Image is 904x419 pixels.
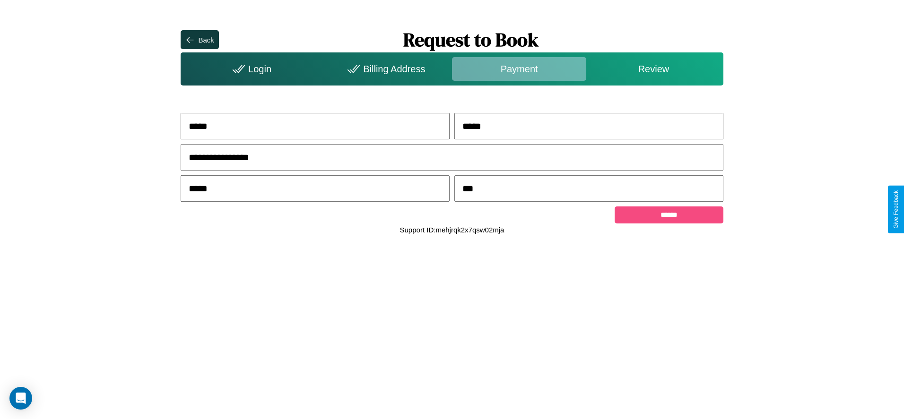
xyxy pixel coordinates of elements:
div: Login [183,57,317,81]
div: Billing Address [318,57,452,81]
div: Give Feedback [893,190,899,229]
button: Back [181,30,218,49]
div: Back [198,36,214,44]
div: Review [586,57,721,81]
div: Payment [452,57,586,81]
h1: Request to Book [219,27,723,52]
div: Open Intercom Messenger [9,387,32,410]
p: Support ID: mehjrqk2x7qsw02mja [400,223,504,236]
